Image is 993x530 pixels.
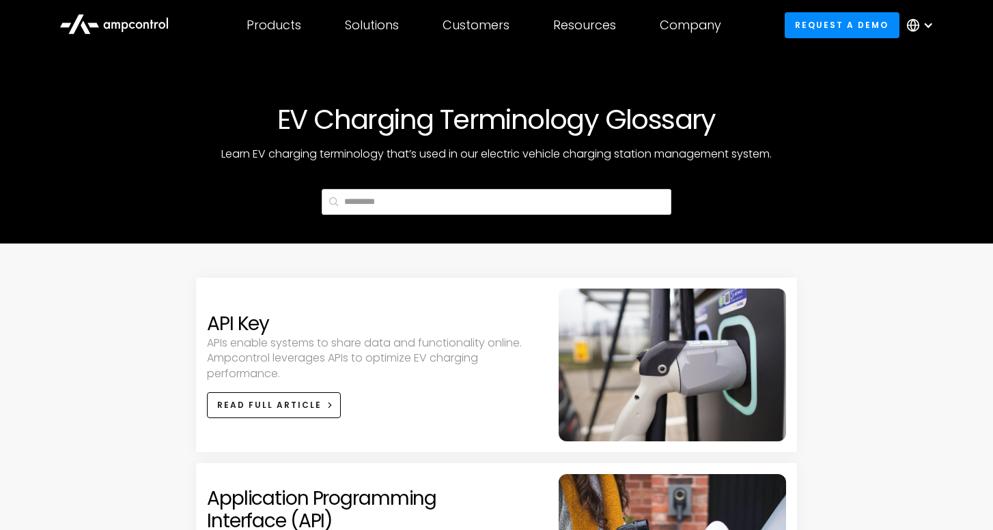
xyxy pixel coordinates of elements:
h2: API Key [207,312,269,336]
div: Solutions [345,18,399,33]
div: Read full article [217,399,322,411]
div: APIs enable systems to share data and functionality online. Ampcontrol leverages APIs to optimize... [207,336,548,381]
div: Products [247,18,301,33]
div: Company [660,18,721,33]
h1: EV Charging Terminology Glossary [277,103,716,136]
p: Learn EV charging terminology that’s used in our electric vehicle charging station management sys... [221,147,772,162]
div: Resources [553,18,616,33]
a: Read full article [207,392,341,417]
a: Request a demo [785,12,899,38]
div: Customers [443,18,509,33]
